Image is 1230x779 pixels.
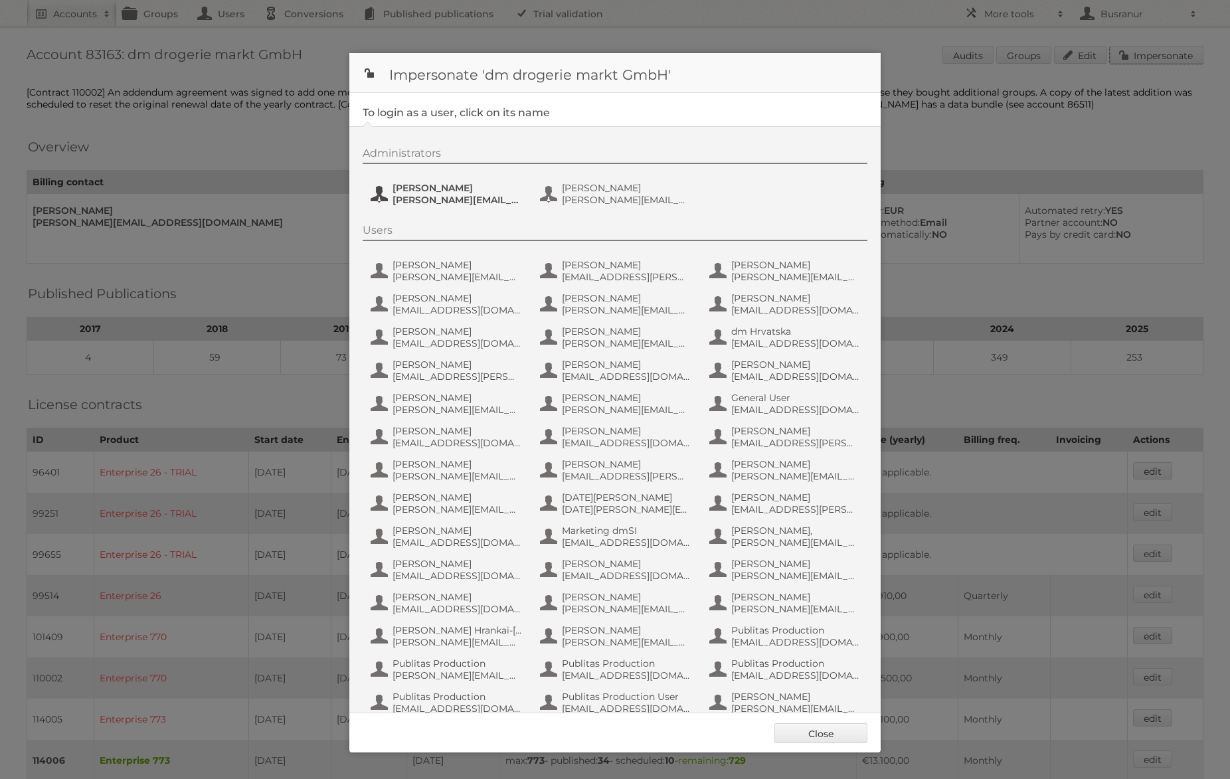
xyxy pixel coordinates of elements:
button: Marketing dmSI [EMAIL_ADDRESS][DOMAIN_NAME] [539,523,695,550]
span: [EMAIL_ADDRESS][DOMAIN_NAME] [731,337,860,349]
span: [EMAIL_ADDRESS][DOMAIN_NAME] [393,304,521,316]
button: Publitas Production [EMAIL_ADDRESS][DOMAIN_NAME] [708,623,864,649]
span: [EMAIL_ADDRESS][DOMAIN_NAME] [562,371,691,383]
button: [PERSON_NAME] [PERSON_NAME][EMAIL_ADDRESS][PERSON_NAME][DOMAIN_NAME] [539,181,695,207]
button: Publitas Production User [EMAIL_ADDRESS][DOMAIN_NAME] [539,689,695,716]
span: [EMAIL_ADDRESS][DOMAIN_NAME] [562,669,691,681]
span: [PERSON_NAME][EMAIL_ADDRESS][PERSON_NAME][DOMAIN_NAME] [731,470,860,482]
span: [PERSON_NAME] [393,259,521,271]
a: Close [774,723,867,743]
span: General User [731,392,860,404]
button: [PERSON_NAME] Hrankai-[PERSON_NAME] [PERSON_NAME][EMAIL_ADDRESS][DOMAIN_NAME] [369,623,525,649]
span: [PERSON_NAME] [562,591,691,603]
span: [PERSON_NAME] [731,425,860,437]
span: [EMAIL_ADDRESS][DOMAIN_NAME] [562,703,691,715]
span: [PERSON_NAME] [393,292,521,304]
span: Publitas Production [393,691,521,703]
span: [PERSON_NAME] [562,425,691,437]
button: General User [EMAIL_ADDRESS][DOMAIN_NAME] [708,390,864,417]
span: [PERSON_NAME][EMAIL_ADDRESS][DOMAIN_NAME] [393,503,521,515]
button: Publitas Production [PERSON_NAME][EMAIL_ADDRESS][DOMAIN_NAME] [369,656,525,683]
span: [EMAIL_ADDRESS][DOMAIN_NAME] [393,337,521,349]
span: [PERSON_NAME] [393,558,521,570]
button: [PERSON_NAME] [EMAIL_ADDRESS][DOMAIN_NAME] [369,291,525,317]
h1: Impersonate 'dm drogerie markt GmbH' [349,53,881,93]
span: [PERSON_NAME] [393,591,521,603]
span: [PERSON_NAME] [393,425,521,437]
span: Publitas Production [731,657,860,669]
button: [PERSON_NAME] [EMAIL_ADDRESS][DOMAIN_NAME] [369,590,525,616]
button: Publitas Production [EMAIL_ADDRESS][DOMAIN_NAME] [708,656,864,683]
span: [PERSON_NAME][EMAIL_ADDRESS][DOMAIN_NAME] [393,636,521,648]
button: [PERSON_NAME] [PERSON_NAME][EMAIL_ADDRESS][DOMAIN_NAME] [369,457,525,483]
span: [PERSON_NAME] [731,591,860,603]
span: [PERSON_NAME][EMAIL_ADDRESS][PERSON_NAME][DOMAIN_NAME] [731,570,860,582]
button: Publitas Production [EMAIL_ADDRESS][DOMAIN_NAME] [369,689,525,716]
span: [PERSON_NAME][EMAIL_ADDRESS][DOMAIN_NAME] [562,636,691,648]
span: [PERSON_NAME][EMAIL_ADDRESS][PERSON_NAME][DOMAIN_NAME] [731,271,860,283]
span: Marketing dmSI [562,525,691,537]
span: [PERSON_NAME] [562,359,691,371]
span: [EMAIL_ADDRESS][PERSON_NAME][DOMAIN_NAME] [562,470,691,482]
span: [EMAIL_ADDRESS][DOMAIN_NAME] [731,371,860,383]
button: [PERSON_NAME] [PERSON_NAME][EMAIL_ADDRESS][PERSON_NAME][DOMAIN_NAME] [708,258,864,284]
legend: To login as a user, click on its name [363,106,550,119]
span: [EMAIL_ADDRESS][DOMAIN_NAME] [731,669,860,681]
span: [EMAIL_ADDRESS][DOMAIN_NAME] [562,537,691,549]
button: [PERSON_NAME] [EMAIL_ADDRESS][PERSON_NAME][DOMAIN_NAME] [369,357,525,384]
span: [PERSON_NAME] [393,392,521,404]
button: [PERSON_NAME] [PERSON_NAME][EMAIL_ADDRESS][PERSON_NAME][DOMAIN_NAME] [369,181,525,207]
button: [PERSON_NAME] [PERSON_NAME][EMAIL_ADDRESS][DOMAIN_NAME] [539,390,695,417]
span: [PERSON_NAME][EMAIL_ADDRESS][DOMAIN_NAME] [562,404,691,416]
span: [PERSON_NAME][EMAIL_ADDRESS][DOMAIN_NAME] [731,703,860,715]
button: [PERSON_NAME] [EMAIL_ADDRESS][DOMAIN_NAME] [369,523,525,550]
span: [PERSON_NAME][EMAIL_ADDRESS][PERSON_NAME][DOMAIN_NAME] [731,603,860,615]
span: [PERSON_NAME] [731,458,860,470]
button: [PERSON_NAME] [PERSON_NAME][EMAIL_ADDRESS][PERSON_NAME][DOMAIN_NAME] [708,457,864,483]
button: [PERSON_NAME] [PERSON_NAME][EMAIL_ADDRESS][PERSON_NAME][DOMAIN_NAME] [539,291,695,317]
span: [EMAIL_ADDRESS][DOMAIN_NAME] [731,404,860,416]
span: [PERSON_NAME][EMAIL_ADDRESS][PERSON_NAME][DOMAIN_NAME] [562,304,691,316]
span: [PERSON_NAME] [562,558,691,570]
button: [PERSON_NAME] [PERSON_NAME][EMAIL_ADDRESS][DOMAIN_NAME] [369,390,525,417]
span: Publitas Production [731,624,860,636]
button: [PERSON_NAME] [PERSON_NAME][EMAIL_ADDRESS][DOMAIN_NAME] [369,258,525,284]
button: [PERSON_NAME] [EMAIL_ADDRESS][DOMAIN_NAME] [708,291,864,317]
span: [PERSON_NAME][EMAIL_ADDRESS][PERSON_NAME][DOMAIN_NAME] [393,194,521,206]
span: [PERSON_NAME] [731,491,860,503]
span: Publitas Production [393,657,521,669]
button: [PERSON_NAME] [EMAIL_ADDRESS][DOMAIN_NAME] [369,324,525,351]
button: [PERSON_NAME] [PERSON_NAME][EMAIL_ADDRESS][DOMAIN_NAME] [539,623,695,649]
span: [PERSON_NAME] Hrankai-[PERSON_NAME] [393,624,521,636]
span: [PERSON_NAME][EMAIL_ADDRESS][DOMAIN_NAME] [562,337,691,349]
button: [PERSON_NAME], [PERSON_NAME][EMAIL_ADDRESS][DOMAIN_NAME] [708,523,864,550]
span: [EMAIL_ADDRESS][DOMAIN_NAME] [562,570,691,582]
span: [PERSON_NAME] [393,491,521,503]
button: [PERSON_NAME] [EMAIL_ADDRESS][PERSON_NAME][DOMAIN_NAME] [539,258,695,284]
span: [PERSON_NAME] [562,182,691,194]
button: [PERSON_NAME] [EMAIL_ADDRESS][DOMAIN_NAME] [369,424,525,450]
div: Users [363,224,867,241]
span: [PERSON_NAME] [393,325,521,337]
button: [PERSON_NAME] [EMAIL_ADDRESS][PERSON_NAME][DOMAIN_NAME] [708,490,864,517]
div: Administrators [363,147,867,164]
span: [PERSON_NAME] [562,292,691,304]
span: [EMAIL_ADDRESS][DOMAIN_NAME] [562,437,691,449]
button: [PERSON_NAME] [PERSON_NAME][EMAIL_ADDRESS][PERSON_NAME][DOMAIN_NAME] [708,590,864,616]
span: [EMAIL_ADDRESS][PERSON_NAME][DOMAIN_NAME] [731,503,860,515]
span: [PERSON_NAME] [393,458,521,470]
button: [PERSON_NAME] [EMAIL_ADDRESS][PERSON_NAME][DOMAIN_NAME] [539,457,695,483]
span: dm Hrvatska [731,325,860,337]
span: [EMAIL_ADDRESS][DOMAIN_NAME] [731,636,860,648]
span: [PERSON_NAME] [562,325,691,337]
span: [EMAIL_ADDRESS][DOMAIN_NAME] [393,703,521,715]
button: [PERSON_NAME] [EMAIL_ADDRESS][DOMAIN_NAME] [539,424,695,450]
span: [PERSON_NAME] [393,182,521,194]
span: [PERSON_NAME][EMAIL_ADDRESS][PERSON_NAME][DOMAIN_NAME] [562,194,691,206]
span: [DATE][PERSON_NAME] [562,491,691,503]
button: Publitas Production [EMAIL_ADDRESS][DOMAIN_NAME] [539,656,695,683]
span: [EMAIL_ADDRESS][DOMAIN_NAME] [393,570,521,582]
button: [PERSON_NAME] [EMAIL_ADDRESS][PERSON_NAME][DOMAIN_NAME] [708,424,864,450]
span: [PERSON_NAME] [393,359,521,371]
span: [PERSON_NAME] [562,624,691,636]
